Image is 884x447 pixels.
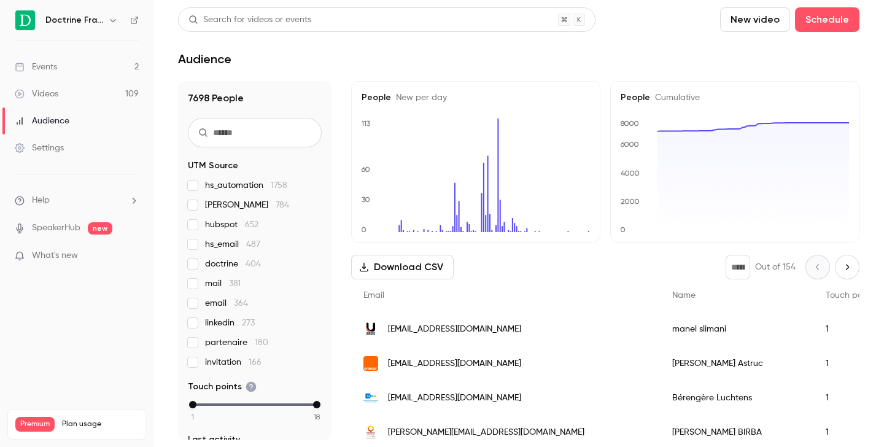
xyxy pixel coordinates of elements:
[205,278,241,290] span: mail
[720,7,790,32] button: New video
[388,357,521,370] span: [EMAIL_ADDRESS][DOMAIN_NAME]
[363,391,378,405] img: una.fr
[363,322,378,336] img: groupeubique.com
[660,381,813,415] div: Bérengère Luchtens
[621,169,640,177] text: 4000
[826,291,876,300] span: Touch points
[205,179,287,192] span: hs_automation
[205,317,255,329] span: linkedin
[205,297,248,309] span: email
[15,61,57,73] div: Events
[361,119,371,128] text: 113
[363,291,384,300] span: Email
[246,260,261,268] span: 404
[650,93,700,102] span: Cumulative
[205,258,261,270] span: doctrine
[205,336,268,349] span: partenaire
[234,299,248,308] span: 364
[245,220,258,229] span: 652
[835,255,859,279] button: Next page
[188,381,257,393] span: Touch points
[205,238,260,251] span: hs_email
[205,356,262,368] span: invitation
[361,165,370,174] text: 60
[313,401,320,408] div: max
[249,358,262,367] span: 166
[178,52,231,66] h1: Audience
[15,10,35,30] img: Doctrine France
[188,91,322,106] h1: 7698 People
[88,222,112,235] span: new
[755,261,796,273] p: Out of 154
[32,222,80,235] a: SpeakerHub
[351,255,454,279] button: Download CSV
[188,433,240,446] span: Last activity
[363,425,378,440] img: harmonie-mutuelle.fr
[124,251,139,262] iframe: Noticeable Trigger
[620,119,639,128] text: 8000
[391,93,447,102] span: New per day
[242,319,255,327] span: 273
[192,411,194,422] span: 1
[229,279,241,288] span: 381
[621,197,640,206] text: 2000
[205,219,258,231] span: hubspot
[189,401,196,408] div: min
[271,181,287,190] span: 1758
[388,392,521,405] span: [EMAIL_ADDRESS][DOMAIN_NAME]
[362,195,370,204] text: 30
[255,338,268,347] span: 180
[620,225,626,234] text: 0
[15,115,69,127] div: Audience
[188,160,238,172] span: UTM Source
[32,194,50,207] span: Help
[660,346,813,381] div: [PERSON_NAME] Astruc
[363,356,378,371] img: wanadoo.fr
[388,323,521,336] span: [EMAIL_ADDRESS][DOMAIN_NAME]
[15,142,64,154] div: Settings
[795,7,859,32] button: Schedule
[660,312,813,346] div: manel slimani
[15,417,55,432] span: Premium
[15,194,139,207] li: help-dropdown-opener
[62,419,138,429] span: Plan usage
[672,291,696,300] span: Name
[621,91,849,104] h5: People
[246,240,260,249] span: 487
[45,14,103,26] h6: Doctrine France
[188,14,311,26] div: Search for videos or events
[314,411,320,422] span: 18
[362,91,590,104] h5: People
[15,88,58,100] div: Videos
[388,426,584,439] span: [PERSON_NAME][EMAIL_ADDRESS][DOMAIN_NAME]
[32,249,78,262] span: What's new
[620,140,639,149] text: 6000
[205,199,289,211] span: [PERSON_NAME]
[361,225,366,234] text: 0
[276,201,289,209] span: 784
